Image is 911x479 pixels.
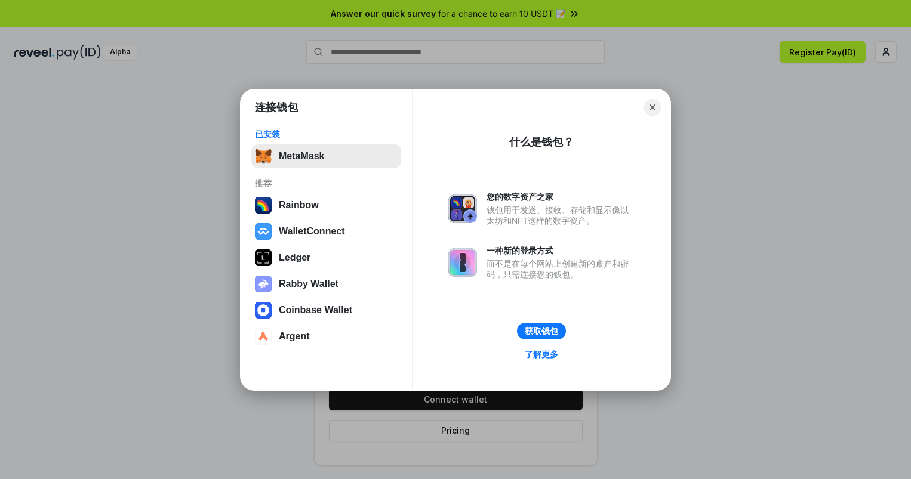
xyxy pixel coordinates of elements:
img: svg+xml,%3Csvg%20width%3D%22120%22%20height%3D%22120%22%20viewBox%3D%220%200%20120%20120%22%20fil... [255,197,272,214]
img: svg+xml,%3Csvg%20xmlns%3D%22http%3A%2F%2Fwww.w3.org%2F2000%2Fsvg%22%20fill%3D%22none%22%20viewBox... [255,276,272,292]
button: Rainbow [251,193,401,217]
h1: 连接钱包 [255,100,298,115]
div: 获取钱包 [525,326,558,336]
div: 钱包用于发送、接收、存储和显示像以太坊和NFT这样的数字资产。 [487,205,635,226]
div: Argent [279,331,310,342]
img: svg+xml,%3Csvg%20xmlns%3D%22http%3A%2F%2Fwww.w3.org%2F2000%2Fsvg%22%20width%3D%2228%22%20height%3... [255,249,272,266]
div: 了解更多 [525,349,558,360]
button: Rabby Wallet [251,272,401,296]
button: Coinbase Wallet [251,298,401,322]
div: WalletConnect [279,226,345,237]
div: 推荐 [255,178,398,188]
div: 您的数字资产之家 [487,191,635,202]
div: Coinbase Wallet [279,305,352,316]
button: Ledger [251,246,401,270]
img: svg+xml,%3Csvg%20width%3D%2228%22%20height%3D%2228%22%20viewBox%3D%220%200%2028%2028%22%20fill%3D... [255,328,272,345]
img: svg+xml,%3Csvg%20width%3D%2228%22%20height%3D%2228%22%20viewBox%3D%220%200%2028%2028%22%20fill%3D... [255,223,272,240]
div: MetaMask [279,151,324,162]
div: Rainbow [279,200,319,211]
button: 获取钱包 [517,323,566,339]
img: svg+xml,%3Csvg%20width%3D%2228%22%20height%3D%2228%22%20viewBox%3D%220%200%2028%2028%22%20fill%3D... [255,302,272,319]
button: WalletConnect [251,220,401,243]
button: MetaMask [251,144,401,168]
a: 了解更多 [518,347,565,362]
div: 一种新的登录方式 [487,245,635,256]
button: Close [644,99,661,116]
div: Ledger [279,252,310,263]
div: 什么是钱包？ [509,135,574,149]
img: svg+xml,%3Csvg%20fill%3D%22none%22%20height%3D%2233%22%20viewBox%3D%220%200%2035%2033%22%20width%... [255,148,272,165]
div: 而不是在每个网站上创建新的账户和密码，只需连接您的钱包。 [487,258,635,280]
button: Argent [251,325,401,348]
img: svg+xml,%3Csvg%20xmlns%3D%22http%3A%2F%2Fwww.w3.org%2F2000%2Fsvg%22%20fill%3D%22none%22%20viewBox... [448,248,477,277]
div: 已安装 [255,129,398,140]
img: svg+xml,%3Csvg%20xmlns%3D%22http%3A%2F%2Fwww.w3.org%2F2000%2Fsvg%22%20fill%3D%22none%22%20viewBox... [448,194,477,223]
div: Rabby Wallet [279,279,338,289]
